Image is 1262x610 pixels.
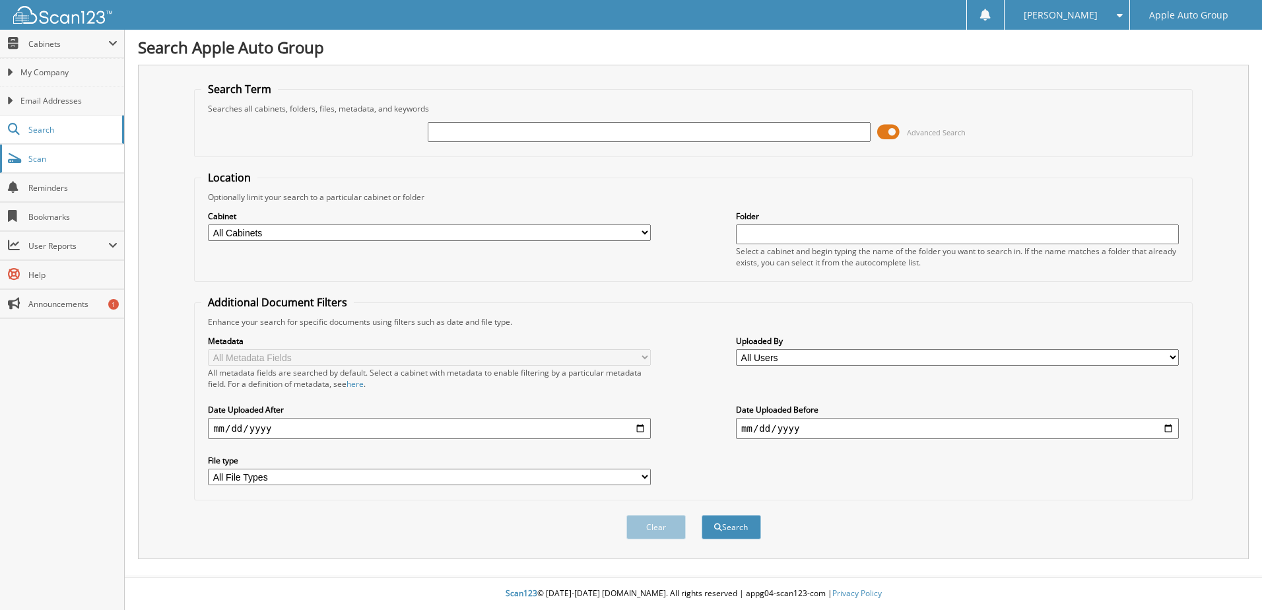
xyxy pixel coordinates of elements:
[201,191,1185,203] div: Optionally limit your search to a particular cabinet or folder
[201,82,278,96] legend: Search Term
[208,404,651,415] label: Date Uploaded After
[201,316,1185,327] div: Enhance your search for specific documents using filters such as date and file type.
[506,588,537,599] span: Scan123
[1196,547,1262,610] iframe: Chat Widget
[20,95,117,107] span: Email Addresses
[28,211,117,222] span: Bookmarks
[138,36,1249,58] h1: Search Apple Auto Group
[736,335,1179,347] label: Uploaded By
[28,240,108,252] span: User Reports
[201,170,257,185] legend: Location
[208,211,651,222] label: Cabinet
[347,378,364,390] a: here
[736,404,1179,415] label: Date Uploaded Before
[20,67,117,79] span: My Company
[1149,11,1228,19] span: Apple Auto Group
[736,211,1179,222] label: Folder
[208,418,651,439] input: start
[108,299,119,310] div: 1
[201,103,1185,114] div: Searches all cabinets, folders, files, metadata, and keywords
[626,515,686,539] button: Clear
[736,418,1179,439] input: end
[125,578,1262,610] div: © [DATE]-[DATE] [DOMAIN_NAME]. All rights reserved | appg04-scan123-com |
[28,153,117,164] span: Scan
[736,246,1179,268] div: Select a cabinet and begin typing the name of the folder you want to search in. If the name match...
[702,515,761,539] button: Search
[28,38,108,50] span: Cabinets
[208,335,651,347] label: Metadata
[208,455,651,466] label: File type
[28,298,117,310] span: Announcements
[832,588,882,599] a: Privacy Policy
[28,269,117,281] span: Help
[1024,11,1098,19] span: [PERSON_NAME]
[28,124,116,135] span: Search
[13,6,112,24] img: scan123-logo-white.svg
[201,295,354,310] legend: Additional Document Filters
[907,127,966,137] span: Advanced Search
[28,182,117,193] span: Reminders
[208,367,651,390] div: All metadata fields are searched by default. Select a cabinet with metadata to enable filtering b...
